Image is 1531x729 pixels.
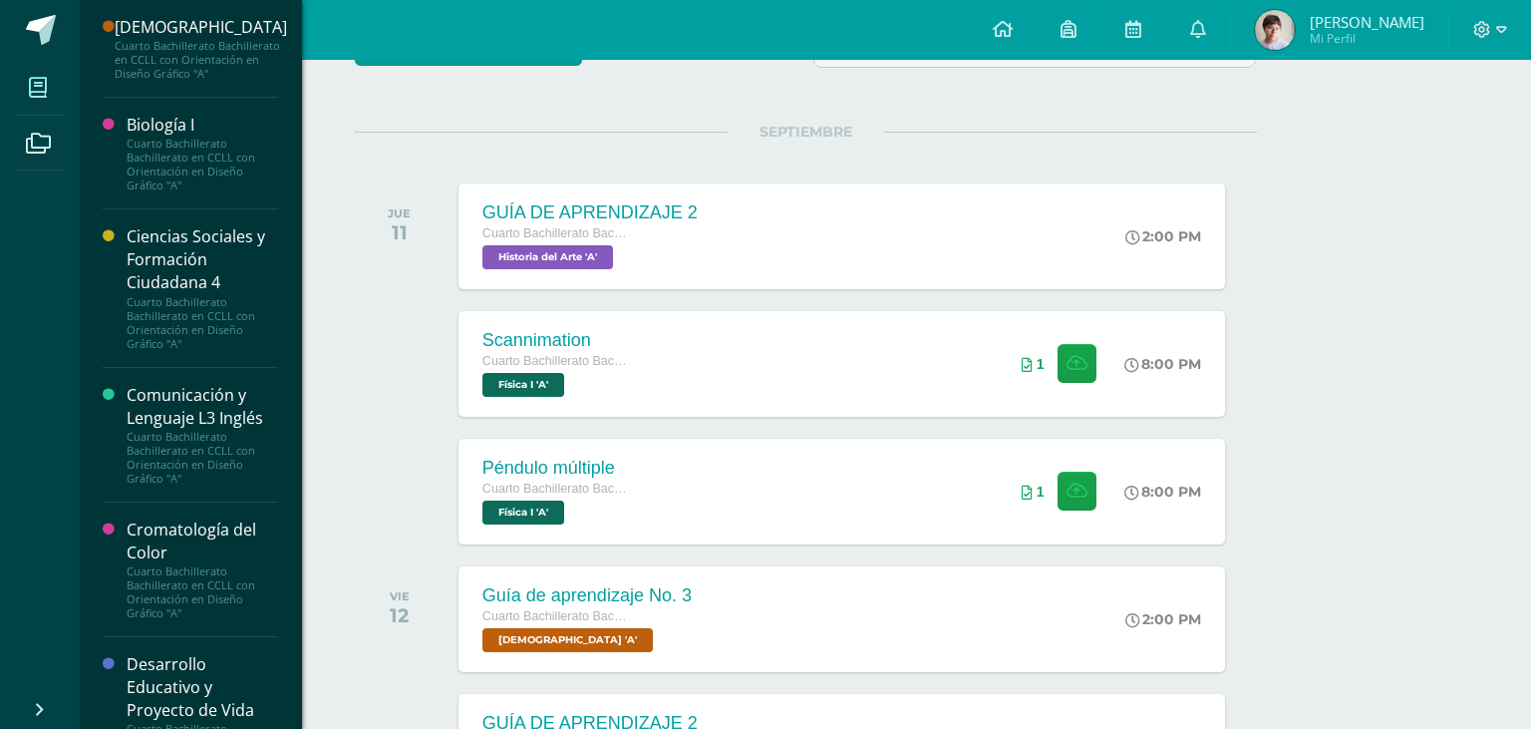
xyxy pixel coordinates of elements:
div: Cromatología del Color [127,519,278,564]
div: Cuarto Bachillerato Bachillerato en CCLL con Orientación en Diseño Gráfico "A" [127,430,278,486]
span: Biblia 'A' [482,628,653,652]
a: Biología ICuarto Bachillerato Bachillerato en CCLL con Orientación en Diseño Gráfico "A" [127,114,278,192]
span: Mi Perfil [1310,30,1424,47]
div: 2:00 PM [1125,610,1201,628]
div: [DEMOGRAPHIC_DATA] [115,16,287,39]
div: Cuarto Bachillerato Bachillerato en CCLL con Orientación en Diseño Gráfico "A" [115,39,287,81]
a: Ciencias Sociales y Formación Ciudadana 4Cuarto Bachillerato Bachillerato en CCLL con Orientación... [127,225,278,350]
div: 2:00 PM [1125,227,1201,245]
div: GUÍA DE APRENDIZAJE 2 [482,202,698,223]
div: VIE [390,589,410,603]
span: Cuarto Bachillerato Bachillerato en CCLL con Orientación en Diseño Gráfico [482,354,632,368]
span: 1 [1037,484,1045,500]
div: Péndulo múltiple [482,458,632,479]
span: [PERSON_NAME] [1310,12,1424,32]
span: Física I 'A' [482,373,564,397]
div: Comunicación y Lenguaje L3 Inglés [127,384,278,430]
span: Cuarto Bachillerato Bachillerato en CCLL con Orientación en Diseño Gráfico [482,609,632,623]
div: Cuarto Bachillerato Bachillerato en CCLL con Orientación en Diseño Gráfico "A" [127,564,278,620]
span: SEPTIEMBRE [728,123,884,141]
div: 8:00 PM [1124,483,1201,501]
a: Comunicación y Lenguaje L3 InglésCuarto Bachillerato Bachillerato en CCLL con Orientación en Dise... [127,384,278,486]
span: 1 [1037,356,1045,372]
div: Cuarto Bachillerato Bachillerato en CCLL con Orientación en Diseño Gráfico "A" [127,295,278,351]
a: [DEMOGRAPHIC_DATA]Cuarto Bachillerato Bachillerato en CCLL con Orientación en Diseño Gráfico "A" [115,16,287,81]
div: Scannimation [482,330,632,351]
span: Física I 'A' [482,501,564,525]
a: Cromatología del ColorCuarto Bachillerato Bachillerato en CCLL con Orientación en Diseño Gráfico "A" [127,519,278,620]
div: Biología I [127,114,278,137]
div: Cuarto Bachillerato Bachillerato en CCLL con Orientación en Diseño Gráfico "A" [127,137,278,192]
div: Archivos entregados [1022,484,1045,500]
div: 8:00 PM [1124,355,1201,373]
span: Cuarto Bachillerato Bachillerato en CCLL con Orientación en Diseño Gráfico [482,482,632,496]
div: Desarrollo Educativo y Proyecto de Vida [127,653,278,722]
div: Guía de aprendizaje No. 3 [482,585,692,606]
img: 8dbe78c588fc18eac20924e492a28903.png [1255,10,1295,50]
div: 12 [390,603,410,627]
div: Ciencias Sociales y Formación Ciudadana 4 [127,225,278,294]
div: JUE [388,206,411,220]
div: Archivos entregados [1022,356,1045,372]
span: Cuarto Bachillerato Bachillerato en CCLL con Orientación en Diseño Gráfico [482,226,632,240]
div: 11 [388,220,411,244]
span: Historia del Arte 'A' [482,245,613,269]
